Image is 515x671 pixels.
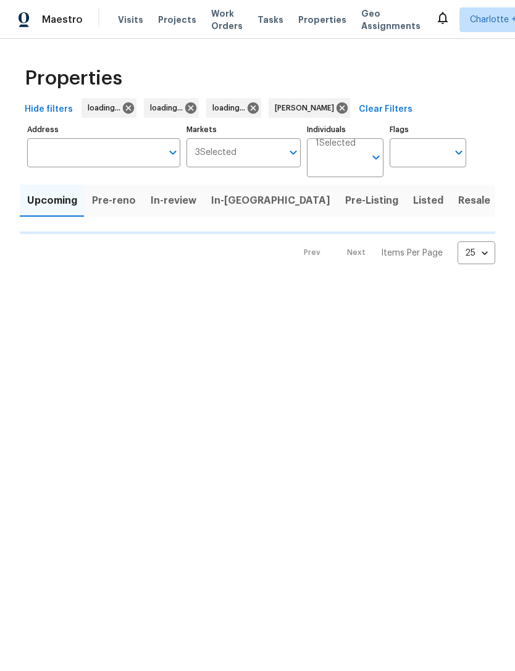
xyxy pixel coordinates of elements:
span: Geo Assignments [361,7,421,32]
span: Properties [25,72,122,85]
div: loading... [144,98,199,118]
span: Upcoming [27,192,77,209]
p: Items Per Page [381,247,443,259]
span: Tasks [257,15,283,24]
span: Projects [158,14,196,26]
span: 3 Selected [195,148,237,158]
button: Clear Filters [354,98,417,121]
span: In-[GEOGRAPHIC_DATA] [211,192,330,209]
span: Listed [413,192,443,209]
div: 25 [458,237,495,269]
label: Address [27,126,180,133]
span: 1 Selected [316,138,356,149]
span: Clear Filters [359,102,412,117]
span: loading... [212,102,250,114]
div: [PERSON_NAME] [269,98,350,118]
div: loading... [206,98,261,118]
button: Open [450,144,467,161]
span: Maestro [42,14,83,26]
span: Pre-reno [92,192,136,209]
span: loading... [150,102,188,114]
nav: Pagination Navigation [292,241,495,264]
button: Open [367,149,385,166]
div: loading... [82,98,136,118]
span: Properties [298,14,346,26]
span: Work Orders [211,7,243,32]
span: [PERSON_NAME] [275,102,339,114]
button: Open [285,144,302,161]
span: In-review [151,192,196,209]
span: Visits [118,14,143,26]
label: Individuals [307,126,383,133]
button: Open [164,144,182,161]
button: Hide filters [20,98,78,121]
span: Pre-Listing [345,192,398,209]
label: Flags [390,126,466,133]
span: Resale [458,192,490,209]
span: loading... [88,102,125,114]
label: Markets [186,126,301,133]
span: Hide filters [25,102,73,117]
